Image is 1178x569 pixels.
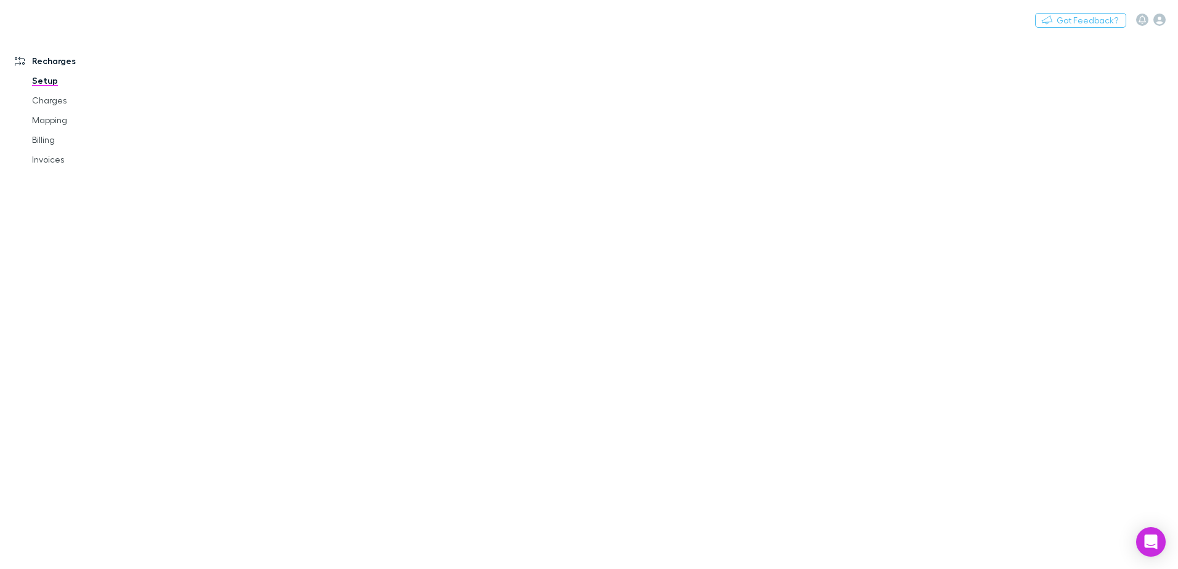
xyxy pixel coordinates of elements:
[20,91,166,110] a: Charges
[1136,527,1166,557] div: Open Intercom Messenger
[1035,13,1126,28] button: Got Feedback?
[2,51,166,71] a: Recharges
[20,71,166,91] a: Setup
[20,150,166,169] a: Invoices
[20,130,166,150] a: Billing
[20,110,166,130] a: Mapping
